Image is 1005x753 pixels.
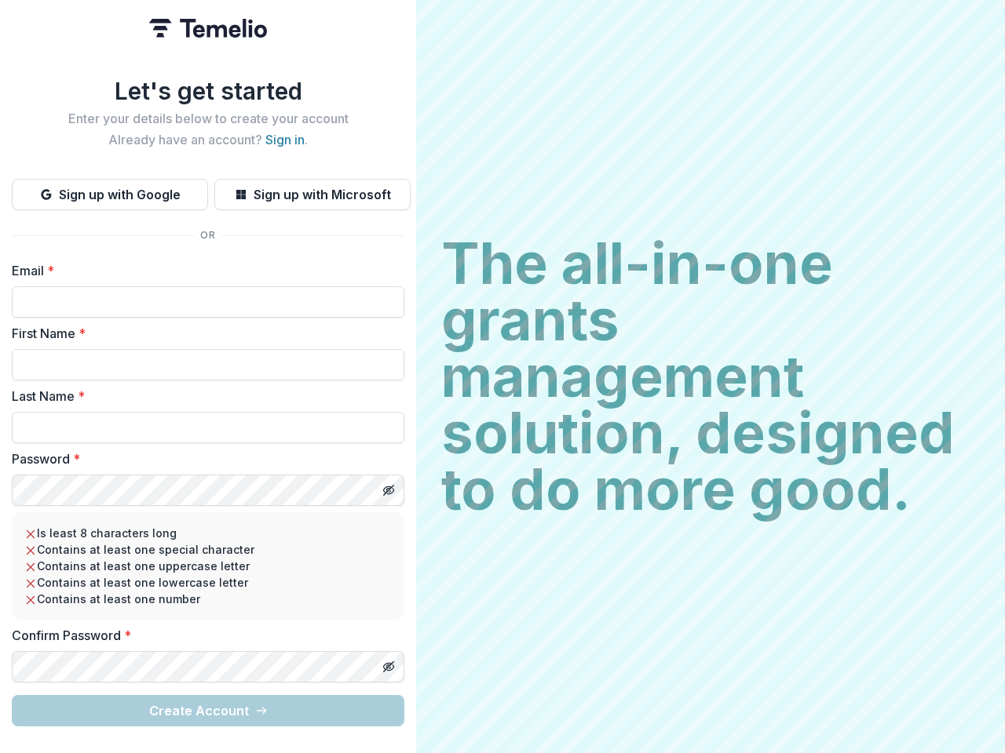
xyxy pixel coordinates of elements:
[12,695,404,726] button: Create Account
[376,478,401,503] button: Toggle password visibility
[149,19,267,38] img: Temelio
[376,654,401,679] button: Toggle password visibility
[12,179,208,210] button: Sign up with Google
[24,558,392,574] li: Contains at least one uppercase letter
[12,626,395,645] label: Confirm Password
[24,574,392,591] li: Contains at least one lowercase letter
[12,261,395,280] label: Email
[24,525,392,541] li: Is least 8 characters long
[24,591,392,607] li: Contains at least one number
[265,132,305,147] a: Sign in
[12,133,404,147] h2: Already have an account? .
[12,111,404,126] h2: Enter your details below to create your account
[12,449,395,468] label: Password
[214,179,411,210] button: Sign up with Microsoft
[24,541,392,558] li: Contains at least one special character
[12,324,395,343] label: First Name
[12,387,395,406] label: Last Name
[12,77,404,105] h1: Let's get started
